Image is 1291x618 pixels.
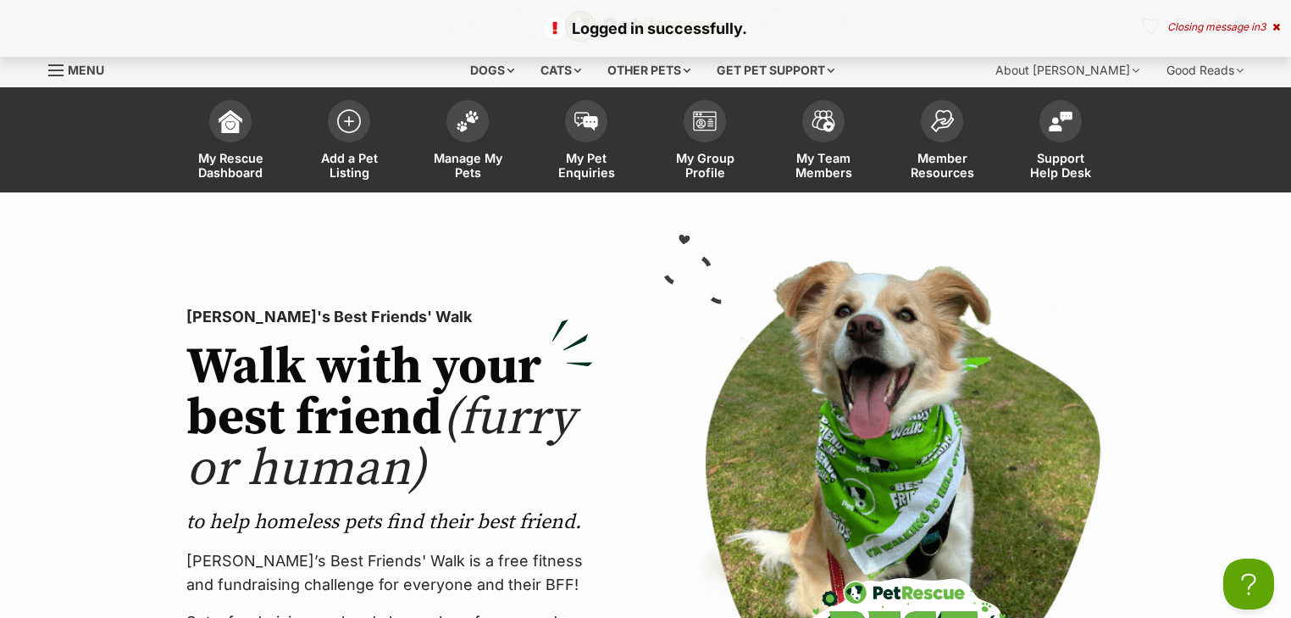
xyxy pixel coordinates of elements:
[983,53,1151,87] div: About [PERSON_NAME]
[645,92,764,192] a: My Group Profile
[290,92,408,192] a: Add a Pet Listing
[192,151,269,180] span: My Rescue Dashboard
[337,109,361,133] img: add-pet-listing-icon-0afa8454b4691262ce3f59096e99ab1cd57d4a30225e0717b998d2c9b9846f56.svg
[186,342,593,495] h2: Walk with your best friend
[667,151,743,180] span: My Group Profile
[1223,559,1274,610] iframe: Help Scout Beacon - Open
[1049,111,1072,131] img: help-desk-icon-fdf02630f3aa405de69fd3d07c3f3aa587a6932b1a1747fa1d2bba05be0121f9.svg
[812,110,835,132] img: team-members-icon-5396bd8760b3fe7c0b43da4ab00e1e3bb1a5d9ba89233759b79545d2d3fc5d0d.svg
[408,92,527,192] a: Manage My Pets
[186,305,593,329] p: [PERSON_NAME]'s Best Friends' Walk
[1001,92,1120,192] a: Support Help Desk
[186,387,575,501] span: (furry or human)
[705,53,846,87] div: Get pet support
[48,53,116,84] a: Menu
[456,110,479,132] img: manage-my-pets-icon-02211641906a0b7f246fdf0571729dbe1e7629f14944591b6c1af311fb30b64b.svg
[219,109,242,133] img: dashboard-icon-eb2f2d2d3e046f16d808141f083e7271f6b2e854fb5c12c21221c1fb7104beca.svg
[1155,53,1255,87] div: Good Reads
[458,53,526,87] div: Dogs
[527,92,645,192] a: My Pet Enquiries
[764,92,883,192] a: My Team Members
[1022,151,1099,180] span: Support Help Desk
[883,92,1001,192] a: Member Resources
[693,111,717,131] img: group-profile-icon-3fa3cf56718a62981997c0bc7e787c4b2cf8bcc04b72c1350f741eb67cf2f40e.svg
[171,92,290,192] a: My Rescue Dashboard
[68,63,104,77] span: Menu
[548,151,624,180] span: My Pet Enquiries
[529,53,593,87] div: Cats
[429,151,506,180] span: Manage My Pets
[785,151,862,180] span: My Team Members
[311,151,387,180] span: Add a Pet Listing
[930,109,954,132] img: member-resources-icon-8e73f808a243e03378d46382f2149f9095a855e16c252ad45f914b54edf8863c.svg
[186,509,593,536] p: to help homeless pets find their best friend.
[574,112,598,131] img: pet-enquiries-icon-7e3ad2cf08bfb03b45e93fb7055b45f3efa6380592205ae92323e6603595dc1f.svg
[596,53,702,87] div: Other pets
[904,151,980,180] span: Member Resources
[186,549,593,597] p: [PERSON_NAME]’s Best Friends' Walk is a free fitness and fundraising challenge for everyone and t...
